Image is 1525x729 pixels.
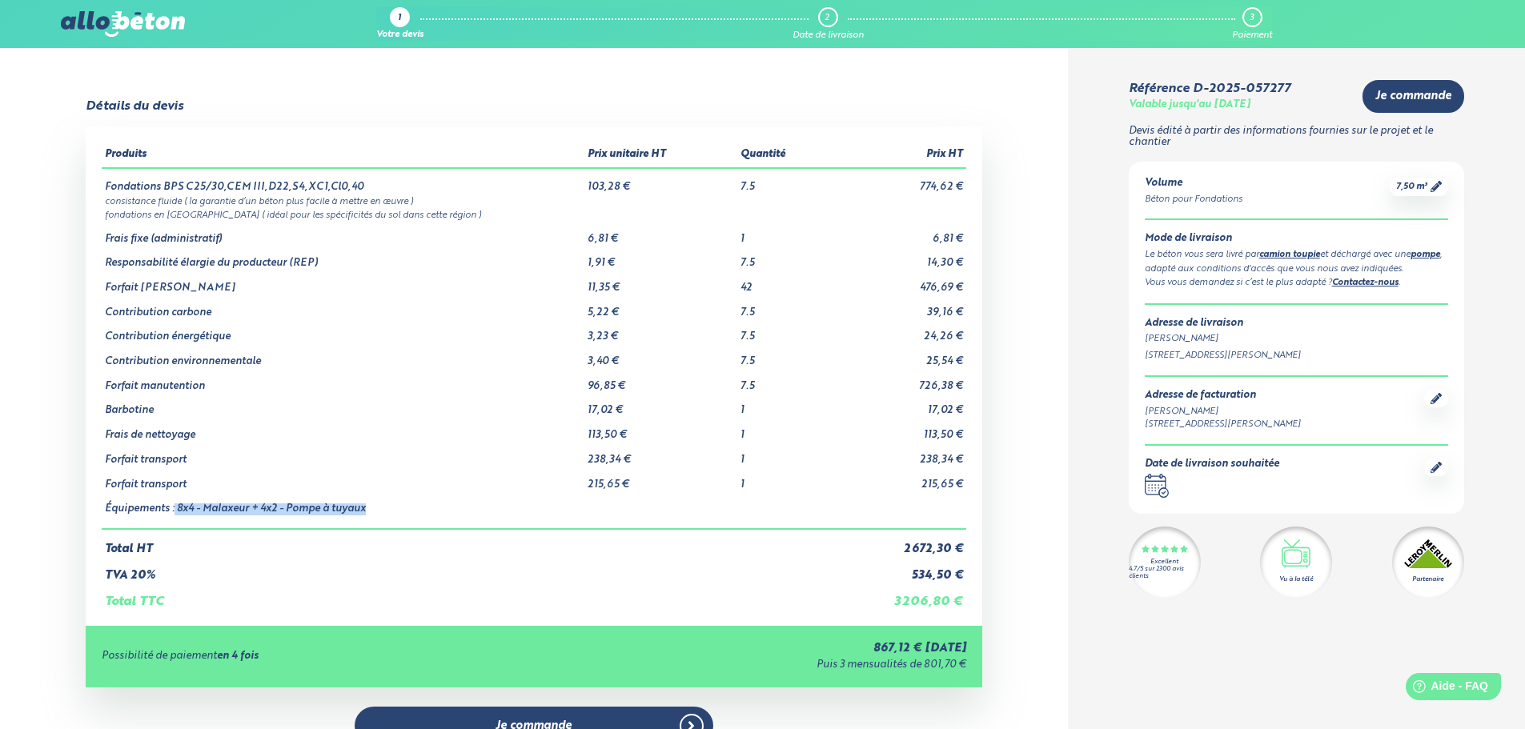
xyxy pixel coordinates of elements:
[793,7,864,41] a: 2 Date de livraison
[737,221,830,246] td: 1
[1145,390,1301,402] div: Adresse de facturation
[830,467,966,491] td: 215,65 €
[737,392,830,417] td: 1
[1145,459,1279,471] div: Date de livraison souhaitée
[544,642,965,655] div: 867,12 € [DATE]
[830,245,966,270] td: 14,30 €
[830,392,966,417] td: 17,02 €
[1145,349,1448,362] div: [STREET_ADDRESS][PERSON_NAME]
[544,659,965,671] div: Puis 3 mensualités de 801,70 €
[1145,276,1448,290] div: Vous vous demandez si c’est le plus adapté ? .
[584,417,737,442] td: 113,50 €
[102,142,584,168] th: Produits
[584,294,737,319] td: 5,22 €
[793,30,864,41] div: Date de livraison
[830,582,966,609] td: 3 206,80 €
[584,442,737,467] td: 238,34 €
[830,556,966,583] td: 534,50 €
[102,582,830,609] td: Total TTC
[102,491,584,529] td: Équipements : 8x4 - Malaxeur + 4x2 - Pompe à tuyaux
[584,318,737,343] td: 3,23 €
[102,168,584,194] td: Fondations BPS C25/30,CEM III,D22,S4,XC1,Cl0,40
[584,368,737,393] td: 96,85 €
[1279,575,1313,584] div: Vu à la télé
[737,467,830,491] td: 1
[584,245,737,270] td: 1,91 €
[1145,233,1448,245] div: Mode de livraison
[102,318,584,343] td: Contribution énergétique
[102,221,584,246] td: Frais fixe (administratif)
[1145,405,1301,419] div: [PERSON_NAME]
[825,13,829,23] div: 2
[1383,667,1507,711] iframe: Help widget launcher
[584,270,737,294] td: 11,35 €
[102,556,830,583] td: TVA 20%
[830,318,966,343] td: 24,26 €
[61,11,184,37] img: allobéton
[102,442,584,467] td: Forfait transport
[1145,318,1448,330] div: Adresse de livraison
[737,142,830,168] th: Quantité
[102,417,584,442] td: Frais de nettoyage
[102,343,584,368] td: Contribution environnementale
[830,442,966,467] td: 238,34 €
[1362,80,1464,113] a: Je commande
[102,529,830,556] td: Total HT
[398,14,401,24] div: 1
[737,270,830,294] td: 42
[102,392,584,417] td: Barbotine
[1129,126,1464,149] p: Devis édité à partir des informations fournies sur le projet et le chantier
[737,294,830,319] td: 7.5
[737,417,830,442] td: 1
[102,368,584,393] td: Forfait manutention
[1129,82,1290,96] div: Référence D-2025-057277
[1375,90,1451,103] span: Je commande
[830,294,966,319] td: 39,16 €
[1332,278,1399,287] a: Contactez-nous
[584,467,737,491] td: 215,65 €
[86,99,183,114] div: Détails du devis
[1145,418,1301,431] div: [STREET_ADDRESS][PERSON_NAME]
[1145,332,1448,346] div: [PERSON_NAME]
[1250,13,1254,23] div: 3
[1145,178,1242,190] div: Volume
[584,142,737,168] th: Prix unitaire HT
[830,270,966,294] td: 476,69 €
[1232,30,1272,41] div: Paiement
[830,368,966,393] td: 726,38 €
[830,529,966,556] td: 2 672,30 €
[102,467,584,491] td: Forfait transport
[737,168,830,194] td: 7.5
[830,221,966,246] td: 6,81 €
[102,651,544,663] div: Possibilité de paiement
[737,245,830,270] td: 7.5
[584,392,737,417] td: 17,02 €
[1129,566,1201,580] div: 4.7/5 sur 2300 avis clients
[1145,193,1242,206] div: Béton pour Fondations
[737,343,830,368] td: 7.5
[102,270,584,294] td: Forfait [PERSON_NAME]
[102,294,584,319] td: Contribution carbone
[737,318,830,343] td: 7.5
[830,343,966,368] td: 25,54 €
[1412,575,1443,584] div: Partenaire
[830,142,966,168] th: Prix HT
[830,168,966,194] td: 774,62 €
[217,651,259,661] strong: en 4 fois
[584,168,737,194] td: 103,28 €
[737,368,830,393] td: 7.5
[376,7,423,41] a: 1 Votre devis
[102,207,966,221] td: fondations en [GEOGRAPHIC_DATA] ( idéal pour les spécificités du sol dans cette région )
[584,343,737,368] td: 3,40 €
[1129,99,1250,111] div: Valable jusqu'au [DATE]
[102,194,966,207] td: consistance fluide ( la garantie d’un béton plus facile à mettre en œuvre )
[1232,7,1272,41] a: 3 Paiement
[830,417,966,442] td: 113,50 €
[737,442,830,467] td: 1
[376,30,423,41] div: Votre devis
[1145,248,1448,276] div: Le béton vous sera livré par et déchargé avec une , adapté aux conditions d'accès que vous nous a...
[1259,250,1320,259] a: camion toupie
[102,245,584,270] td: Responsabilité élargie du producteur (REP)
[1411,250,1440,259] a: pompe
